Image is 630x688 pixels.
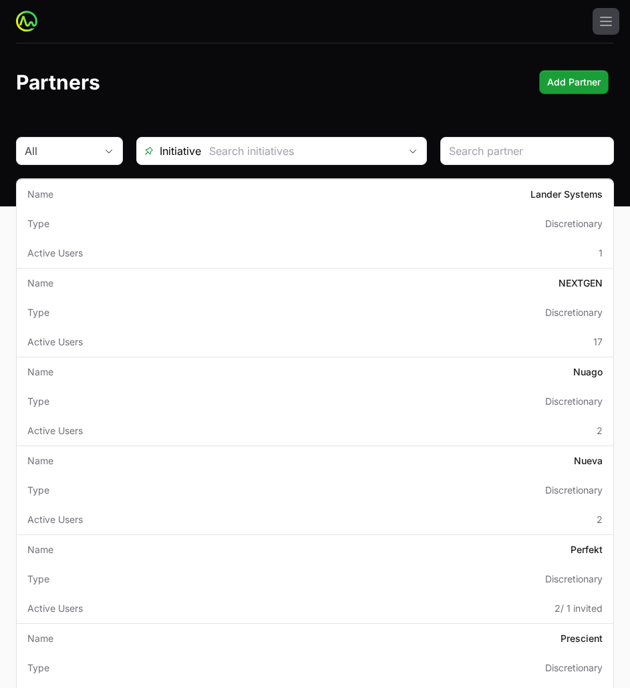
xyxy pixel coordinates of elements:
span: 2 / 1 invited [555,602,603,615]
span: Type [27,484,49,497]
span: Active Users [27,335,83,349]
span: Discretionary [545,661,603,675]
p: Nueva [574,454,603,468]
span: 17 [593,335,603,349]
span: Initiative [137,143,201,159]
div: Primary actions [539,70,609,94]
span: Type [27,572,49,586]
p: Nuago [573,365,603,379]
span: Active Users [27,246,83,260]
p: Perfekt [571,543,603,556]
span: Discretionary [545,484,603,497]
span: Name [27,632,53,645]
div: Open [400,138,426,164]
p: NEXTGEN [559,277,603,290]
span: Add Partner [547,74,601,90]
input: Search partner [449,143,605,159]
span: Name [27,454,53,468]
h1: Partners [16,70,100,94]
span: Type [27,395,49,408]
span: 2 [597,424,603,438]
span: Discretionary [545,306,603,319]
span: 1 [599,246,603,260]
span: Type [27,306,49,319]
span: Discretionary [545,395,603,408]
span: 2 [597,513,603,526]
span: Name [27,188,53,201]
div: All [25,143,96,159]
span: Type [27,661,49,675]
span: Name [27,543,53,556]
input: Search initiatives [201,138,400,164]
button: All [17,138,122,164]
img: ActivitySource [16,11,37,32]
span: Type [27,217,49,230]
span: Discretionary [545,572,603,586]
p: Lander Systems [530,188,603,201]
span: Active Users [27,602,83,615]
p: Prescient [561,632,603,645]
span: Name [27,365,53,379]
button: Add Partner [539,70,609,94]
span: Discretionary [545,217,603,230]
span: Active Users [27,424,83,438]
span: Name [27,277,53,290]
span: Active Users [27,513,83,526]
